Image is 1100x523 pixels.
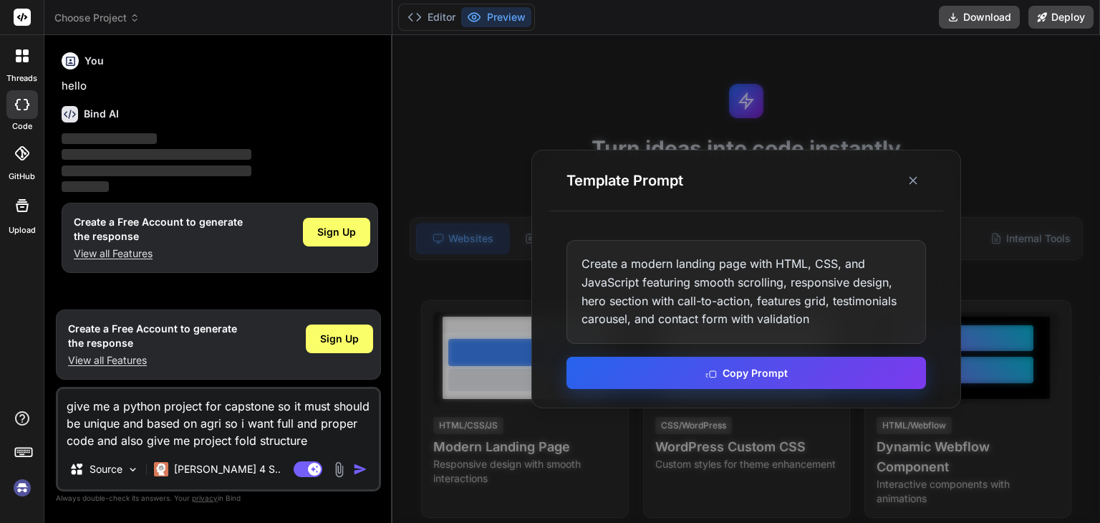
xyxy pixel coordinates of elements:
button: Deploy [1028,6,1094,29]
p: Always double-check its answers. Your in Bind [56,491,381,505]
label: GitHub [9,171,35,183]
button: Download [939,6,1020,29]
span: Sign Up [320,332,359,346]
button: Editor [402,7,461,27]
span: ‌ [62,165,251,176]
h6: Bind AI [84,107,119,121]
span: ‌ [62,133,157,144]
span: ‌ [62,181,109,192]
div: Create a modern landing page with HTML, CSS, and JavaScript featuring smooth scrolling, responsiv... [566,240,926,343]
img: Pick Models [127,464,139,476]
img: signin [10,476,34,500]
label: code [12,120,32,133]
p: View all Features [74,246,243,261]
button: Preview [461,7,531,27]
img: Claude 4 Sonnet [154,462,168,476]
textarea: give me a python project for capstone so it must should be unique and based on agri so i want ful... [58,389,379,449]
img: icon [353,462,367,476]
label: threads [6,72,37,85]
button: Copy Prompt [566,357,926,389]
h3: Template Prompt [566,171,683,191]
img: attachment [331,461,347,478]
span: ‌ [62,149,251,160]
h6: You [85,54,104,68]
h1: Create a Free Account to generate the response [68,322,237,350]
label: Upload [9,224,36,236]
span: Sign Up [317,225,356,239]
h1: Create a Free Account to generate the response [74,215,243,244]
span: Choose Project [54,11,140,25]
p: [PERSON_NAME] 4 S.. [174,462,281,476]
span: privacy [192,494,218,502]
p: hello [62,78,378,95]
p: View all Features [68,353,237,368]
p: Source [90,462,122,476]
